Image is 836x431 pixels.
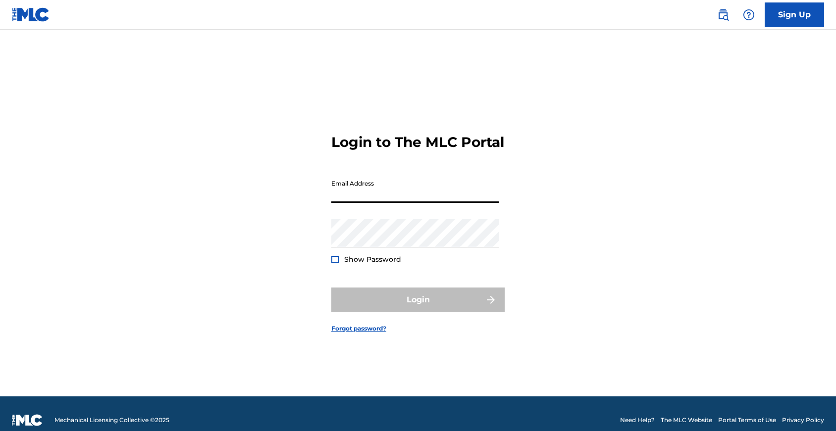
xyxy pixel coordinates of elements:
[620,416,655,425] a: Need Help?
[717,9,729,21] img: search
[743,9,755,21] img: help
[12,7,50,22] img: MLC Logo
[661,416,712,425] a: The MLC Website
[739,5,759,25] div: Help
[786,383,836,431] iframe: Chat Widget
[12,414,43,426] img: logo
[344,255,401,264] span: Show Password
[765,2,824,27] a: Sign Up
[54,416,169,425] span: Mechanical Licensing Collective © 2025
[782,416,824,425] a: Privacy Policy
[331,134,504,151] h3: Login to The MLC Portal
[718,416,776,425] a: Portal Terms of Use
[331,324,386,333] a: Forgot password?
[713,5,733,25] a: Public Search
